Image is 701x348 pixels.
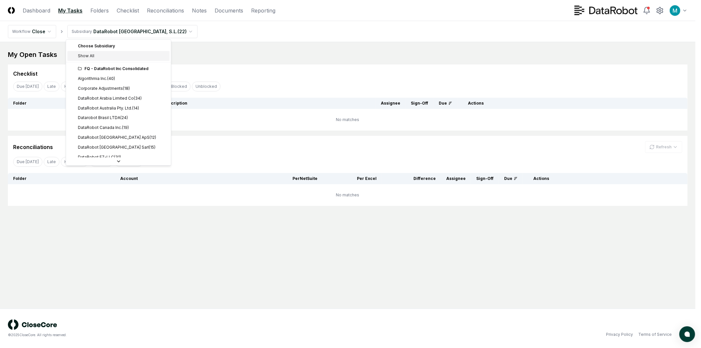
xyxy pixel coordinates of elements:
[78,125,129,131] div: DataRobot Canada Inc.
[114,155,121,161] div: ( 31 )
[78,155,121,161] div: DataRobot FZ-LLC
[150,135,156,141] div: ( 12 )
[67,41,170,51] div: Choose Subsidiary
[78,145,155,151] div: DataRobot [GEOGRAPHIC_DATA] Sarl
[78,135,156,141] div: DataRobot [GEOGRAPHIC_DATA] ApS
[120,115,128,121] div: ( 24 )
[122,125,129,131] div: ( 19 )
[132,105,139,111] div: ( 14 )
[78,76,115,82] div: Algorithmia Inc.
[78,115,128,121] div: Datarobot Brasil LTDA
[78,95,142,101] div: DataRobot Arabia Limited Co
[134,95,142,101] div: ( 34 )
[78,66,167,72] div: FQ - DataRobot Inc Consolidated
[78,53,94,59] span: Show All
[149,145,155,151] div: ( 15 )
[123,86,130,91] div: ( 18 )
[78,105,139,111] div: DataRobot Australia Pty. Ltd.
[78,86,130,91] div: Corporate Adjustments
[107,76,115,82] div: ( 40 )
